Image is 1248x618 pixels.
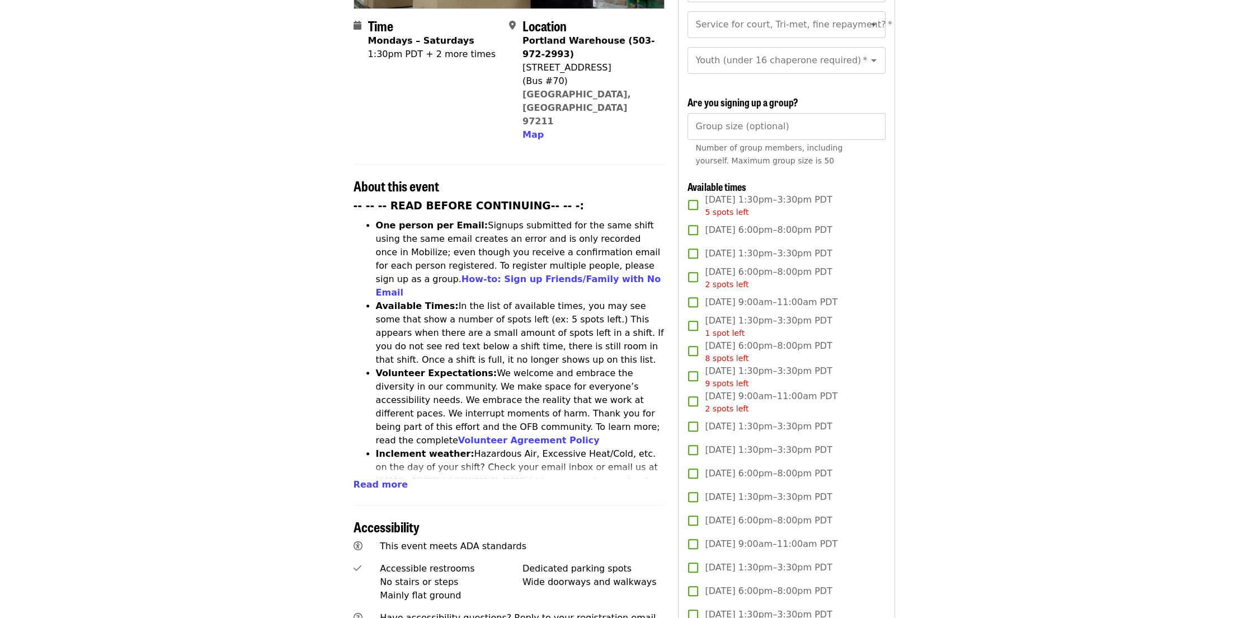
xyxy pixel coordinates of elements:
[705,193,832,218] span: [DATE] 1:30pm–3:30pm PDT
[687,113,885,140] input: [object Object]
[354,517,420,536] span: Accessibility
[705,404,748,413] span: 2 spots left
[380,562,522,575] div: Accessible restrooms
[705,537,837,551] span: [DATE] 9:00am–11:00am PDT
[866,17,882,32] button: Open
[354,479,408,490] span: Read more
[705,208,748,217] span: 5 spots left
[705,339,832,364] span: [DATE] 6:00pm–8:00pm PDT
[705,467,832,480] span: [DATE] 6:00pm–8:00pm PDT
[705,561,832,574] span: [DATE] 1:30pm–3:30pm PDT
[705,314,832,339] span: [DATE] 1:30pm–3:30pm PDT
[705,443,832,457] span: [DATE] 1:30pm–3:30pm PDT
[705,364,832,390] span: [DATE] 1:30pm–3:30pm PDT
[687,95,798,109] span: Are you signing up a group?
[368,48,496,61] div: 1:30pm PDT + 2 more times
[458,435,600,446] a: Volunteer Agreement Policy
[705,329,745,338] span: 1 spot left
[354,20,361,31] i: calendar icon
[705,265,832,291] span: [DATE] 6:00pm–8:00pm PDT
[509,20,516,31] i: map-marker-alt icon
[705,420,832,433] span: [DATE] 1:30pm–3:30pm PDT
[866,53,882,68] button: Open
[695,143,842,165] span: Number of group members, including yourself. Maximum group size is 50
[522,35,655,59] strong: Portland Warehouse (503-972-2993)
[705,280,748,289] span: 2 spots left
[522,129,544,140] span: Map
[376,367,665,447] li: We welcome and embrace the diversity in our community. We make space for everyone’s accessibility...
[522,16,567,35] span: Location
[376,448,474,459] strong: Inclement weather:
[380,575,522,589] div: No stairs or steps
[376,220,488,231] strong: One person per Email:
[705,379,748,388] span: 9 spots left
[705,584,832,598] span: [DATE] 6:00pm–8:00pm PDT
[354,541,362,551] i: universal-access icon
[705,490,832,504] span: [DATE] 1:30pm–3:30pm PDT
[354,200,584,212] strong: -- -- -- READ BEFORE CONTINUING-- -- -:
[376,301,459,311] strong: Available Times:
[687,179,746,194] span: Available times
[522,575,665,589] div: Wide doorways and walkways
[376,219,665,299] li: Signups submitted for the same shift using the same email creates an error and is only recorded o...
[354,563,361,574] i: check icon
[376,368,497,378] strong: Volunteer Expectations:
[368,16,393,35] span: Time
[368,35,474,46] strong: Mondays – Saturdays
[705,354,748,363] span: 8 spots left
[705,390,837,415] span: [DATE] 9:00am–11:00am PDT
[522,562,665,575] div: Dedicated parking spots
[354,478,408,491] button: Read more
[705,223,832,237] span: [DATE] 6:00pm–8:00pm PDT
[380,541,526,551] span: This event meets ADA standards
[705,296,837,309] span: [DATE] 9:00am–11:00am PDT
[522,74,656,88] div: (Bus #70)
[705,247,832,260] span: [DATE] 1:30pm–3:30pm PDT
[522,128,544,142] button: Map
[376,299,665,367] li: In the list of available times, you may see some that show a number of spots left (ex: 5 spots le...
[376,447,665,514] li: Hazardous Air, Excessive Heat/Cold, etc. on the day of your shift? Check your email inbox or emai...
[380,589,522,602] div: Mainly flat ground
[522,61,656,74] div: [STREET_ADDRESS]
[522,89,631,127] a: [GEOGRAPHIC_DATA], [GEOGRAPHIC_DATA] 97211
[376,274,661,298] a: How-to: Sign up Friends/Family with No Email
[705,514,832,527] span: [DATE] 6:00pm–8:00pm PDT
[354,176,439,195] span: About this event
